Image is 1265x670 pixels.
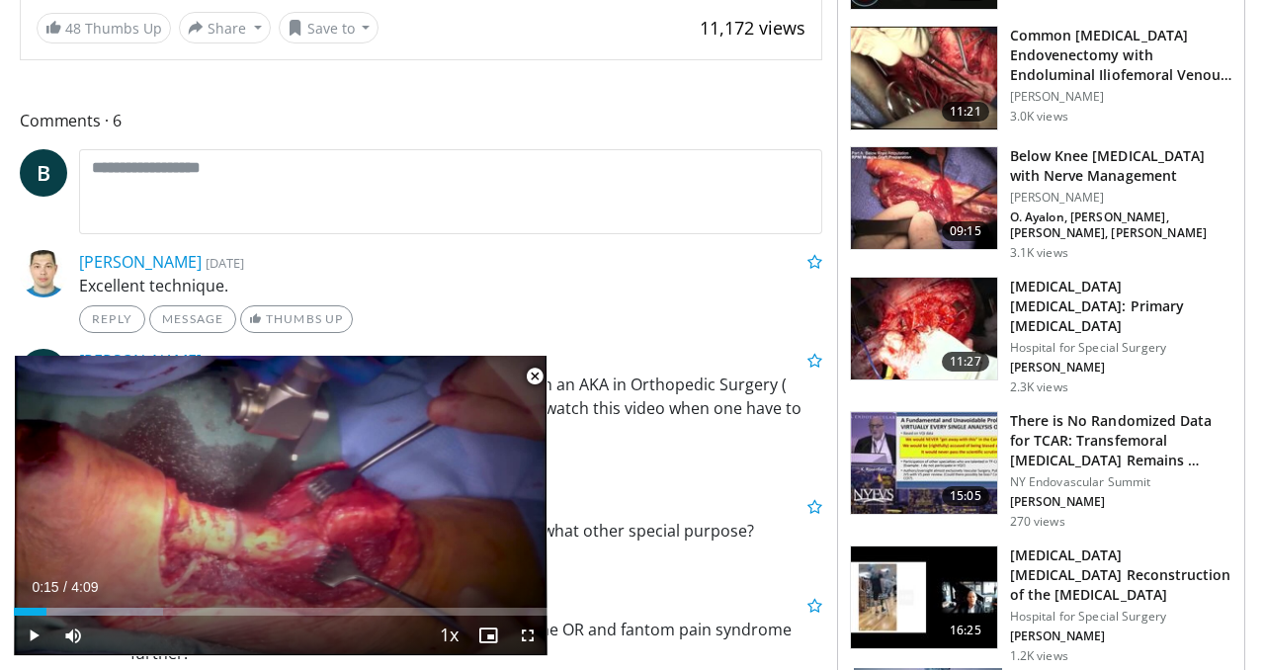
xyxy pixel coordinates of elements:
span: 4:09 [71,579,98,595]
video-js: Video Player [14,356,548,656]
span: 11,172 views [700,16,805,40]
a: [PERSON_NAME] [79,350,202,372]
span: 11:27 [942,352,989,372]
a: Message [149,305,236,333]
span: 15:05 [942,486,989,506]
span: 09:15 [942,221,989,241]
a: B [20,149,67,197]
button: Close [515,356,554,397]
a: 09:15 Below Knee [MEDICAL_DATA] with Nerve Management [PERSON_NAME] O. Ayalon, [PERSON_NAME], [PE... [850,146,1232,261]
p: O. Ayalon, [PERSON_NAME], [PERSON_NAME], [PERSON_NAME] [1010,209,1232,241]
span: / [63,579,67,595]
h3: Common [MEDICAL_DATA] Endovenectomy with Endoluminal Iliofemoral Venou… [1010,26,1232,85]
p: 3.0K views [1010,109,1068,125]
span: Comments 6 [20,108,822,133]
button: Save to [279,12,379,43]
button: Playback Rate [429,616,468,655]
span: 48 [65,19,81,38]
span: 0:15 [32,579,58,595]
a: G [20,349,67,396]
button: Fullscreen [508,616,548,655]
a: [PERSON_NAME] [79,251,202,273]
button: Play [14,616,53,655]
img: 532e59bd-e831-4b9f-98bc-fbe2839454c6.150x105_q85_crop-smart_upscale.jpg [851,546,997,649]
img: 9c9270b3-6b5c-451a-83cd-82a33d3da83f.150x105_q85_crop-smart_upscale.jpg [851,412,997,515]
a: 11:21 Common [MEDICAL_DATA] Endovenectomy with Endoluminal Iliofemoral Venou… [PERSON_NAME] 3.0K ... [850,26,1232,130]
p: [PERSON_NAME] [1010,360,1232,376]
p: [PERSON_NAME] [1010,628,1232,644]
small: [DATE] [206,353,244,371]
a: 48 Thumbs Up [37,13,171,43]
p: Hospital for Special Surgery [1010,609,1232,625]
a: 15:05 There is No Randomized Data for TCAR: Transfemoral [MEDICAL_DATA] Remains … NY Endovascular... [850,411,1232,530]
p: NY Endovascular Summit [1010,474,1232,490]
span: 16:25 [942,621,989,640]
img: Avatar [20,250,67,297]
img: e5106453-9f76-4a09-be10-9c893436b880.150x105_q85_crop-smart_upscale.jpg [851,278,997,380]
div: Progress Bar [14,608,548,616]
p: Hospital for Special Surgery [1010,340,1232,356]
button: Enable picture-in-picture mode [468,616,508,655]
img: 4075178f-0485-4c93-bf7a-dd164c9bddd9.150x105_q85_crop-smart_upscale.jpg [851,147,997,250]
p: 2.3K views [1010,379,1068,395]
button: Mute [53,616,93,655]
h3: [MEDICAL_DATA] [MEDICAL_DATA] Reconstruction of the [MEDICAL_DATA] [1010,545,1232,605]
p: [PERSON_NAME] [1010,89,1232,105]
small: [DATE] [206,254,244,272]
p: 3.1K views [1010,245,1068,261]
img: 9nZFQMepuQiumqNn4xMDoxOm1xO1xPzH.150x105_q85_crop-smart_upscale.jpg [851,27,997,129]
a: Reply [79,305,145,333]
button: Share [179,12,271,43]
a: 11:27 [MEDICAL_DATA] [MEDICAL_DATA]: Primary [MEDICAL_DATA] Hospital for Special Surgery [PERSON_... [850,277,1232,395]
h3: [MEDICAL_DATA] [MEDICAL_DATA]: Primary [MEDICAL_DATA] [1010,277,1232,336]
h3: Below Knee [MEDICAL_DATA] with Nerve Management [1010,146,1232,186]
span: 11:21 [942,102,989,122]
h3: There is No Randomized Data for TCAR: Transfemoral [MEDICAL_DATA] Remains … [1010,411,1232,470]
p: 1.2K views [1010,648,1068,664]
a: Thumbs Up [240,305,352,333]
a: 16:25 [MEDICAL_DATA] [MEDICAL_DATA] Reconstruction of the [MEDICAL_DATA] Hospital for Special Sur... [850,545,1232,664]
p: Excellent technique. [79,274,822,297]
p: [PERSON_NAME] [1010,190,1232,206]
p: 270 views [1010,514,1065,530]
p: [PERSON_NAME] [1010,494,1232,510]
